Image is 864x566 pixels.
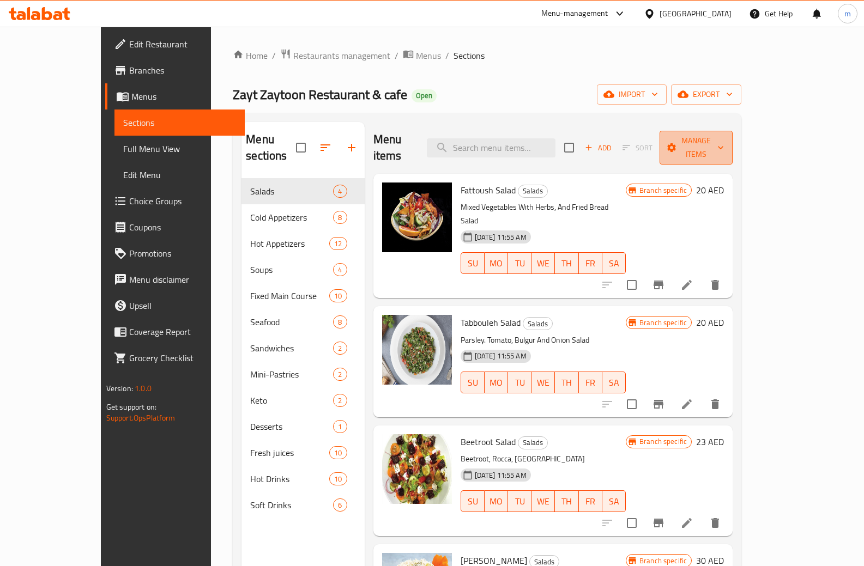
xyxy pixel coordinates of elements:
button: TH [555,372,578,393]
span: SU [466,255,480,271]
button: SA [602,252,626,274]
nav: breadcrumb [233,48,741,63]
span: Salads [250,185,333,198]
a: Branches [105,57,245,83]
span: Select section [558,136,581,159]
span: Branch specific [635,318,691,328]
span: Get support on: [106,400,156,414]
a: Support.OpsPlatform [106,411,176,425]
span: Add [583,142,613,154]
span: Salads [523,318,552,330]
a: Coverage Report [105,319,245,345]
div: Salads4 [241,178,364,204]
span: [DATE] 11:55 AM [470,470,531,480]
button: MO [485,490,508,512]
span: export [680,88,733,101]
div: items [329,289,347,302]
span: [DATE] 11:55 AM [470,351,531,361]
div: items [329,237,347,250]
p: Beetroot, Rocca, [GEOGRAPHIC_DATA] [461,452,626,466]
a: Menus [105,83,245,109]
button: Branch-specific-item [645,272,672,298]
span: Restaurants management [293,49,390,62]
span: SU [466,375,480,391]
div: Cold Appetizers8 [241,204,364,230]
div: items [329,472,347,485]
span: Select all sections [289,136,312,159]
h6: 20 AED [696,315,724,330]
a: Upsell [105,293,245,319]
span: SA [607,375,621,391]
button: TU [508,372,531,393]
button: SU [461,372,485,393]
span: Hot Drinks [250,472,329,485]
a: Menus [403,48,441,63]
div: Salads [518,436,548,449]
button: Branch-specific-item [645,510,672,536]
div: Salads [518,185,548,198]
span: Cold Appetizers [250,211,333,224]
span: 10 [330,291,346,301]
a: Menu disclaimer [105,266,245,293]
span: MO [489,375,504,391]
span: Tabbouleh Salad [461,314,521,331]
span: [DATE] 11:55 AM [470,232,531,242]
span: Hot Appetizers [250,237,329,250]
span: Branches [129,64,237,77]
span: 6 [334,500,346,510]
div: [GEOGRAPHIC_DATA] [660,8,732,20]
span: Choice Groups [129,194,237,208]
div: Seafood [250,315,333,328]
button: TH [555,490,578,512]
span: Fresh juices [250,446,329,459]
div: Desserts1 [241,413,364,440]
button: WE [531,490,555,512]
span: Keto [250,394,333,407]
span: Sections [123,116,237,129]
button: Branch-specific-item [645,391,672,417]
div: items [329,446,347,459]
span: Select to update [620,393,643,416]
div: Menu-management [541,7,608,20]
span: Select section first [615,139,660,156]
span: Salads [518,436,547,449]
a: Edit menu item [680,516,693,530]
a: Home [233,49,268,62]
button: SU [461,490,485,512]
a: Sections [114,109,245,136]
span: 8 [334,317,346,327]
p: Parsley. Tomato, Bulgur And Onion Salad [461,333,626,347]
div: items [333,420,347,433]
span: MO [489,494,504,509]
button: import [597,84,667,105]
div: Soups [250,263,333,276]
button: FR [579,372,602,393]
span: Manage items [668,134,724,161]
span: Mini-Pastries [250,368,333,381]
span: Beetroot Salad [461,434,516,450]
li: / [272,49,276,62]
span: 2 [334,395,346,406]
div: Soft Drinks6 [241,492,364,518]
a: Restaurants management [280,48,390,63]
span: Menu disclaimer [129,273,237,286]
span: Add item [581,139,615,156]
nav: Menu sections [241,174,364,522]
div: Fresh juices10 [241,440,364,466]
span: 2 [334,369,346,380]
button: WE [531,252,555,274]
span: Sandwiches [250,342,333,355]
button: SA [602,372,626,393]
button: Add [581,139,615,156]
a: Edit menu item [680,278,693,291]
button: delete [702,391,728,417]
button: SU [461,252,485,274]
span: FR [583,255,598,271]
span: Full Menu View [123,142,237,155]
